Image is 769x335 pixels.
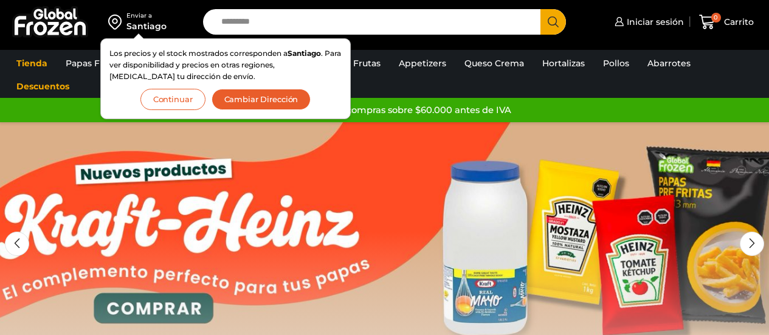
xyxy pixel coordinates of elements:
[458,52,530,75] a: Queso Crema
[393,52,452,75] a: Appetizers
[536,52,591,75] a: Hortalizas
[711,13,721,22] span: 0
[10,52,53,75] a: Tienda
[740,232,764,256] div: Next slide
[60,52,125,75] a: Papas Fritas
[641,52,697,75] a: Abarrotes
[10,75,75,98] a: Descuentos
[212,89,311,110] button: Cambiar Dirección
[109,47,342,83] p: Los precios y el stock mostrados corresponden a . Para ver disponibilidad y precios en otras regi...
[597,52,635,75] a: Pollos
[540,9,566,35] button: Search button
[288,49,321,58] strong: Santiago
[624,16,684,28] span: Iniciar sesión
[140,89,205,110] button: Continuar
[126,12,167,20] div: Enviar a
[5,232,29,256] div: Previous slide
[108,12,126,32] img: address-field-icon.svg
[696,8,757,36] a: 0 Carrito
[612,10,684,34] a: Iniciar sesión
[126,20,167,32] div: Santiago
[721,16,754,28] span: Carrito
